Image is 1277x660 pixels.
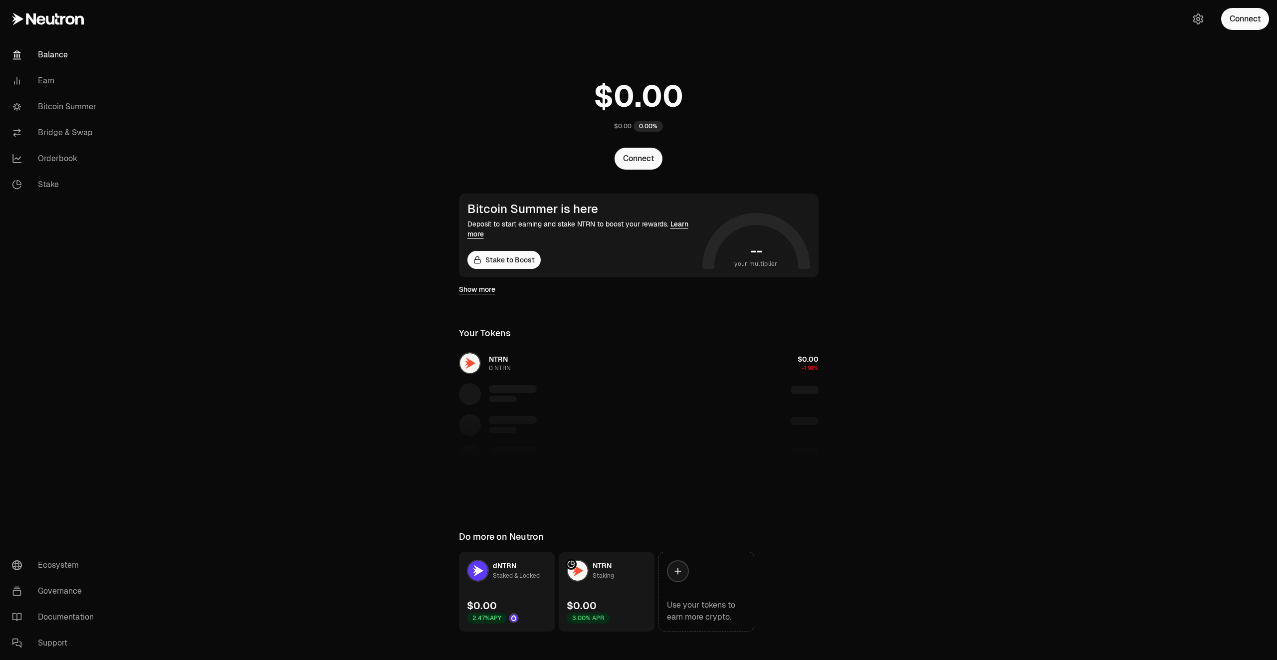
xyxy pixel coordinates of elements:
a: Use your tokens to earn more crypto. [658,552,754,632]
div: Deposit to start earning and stake NTRN to boost your rewards. [467,219,698,239]
span: dNTRN [493,561,516,570]
div: Bitcoin Summer is here [467,202,698,216]
a: Orderbook [4,146,108,172]
a: Earn [4,68,108,94]
div: 0.00% [634,121,663,132]
a: Balance [4,42,108,68]
a: Bitcoin Summer [4,94,108,120]
span: your multiplier [734,259,778,269]
a: Ecosystem [4,552,108,578]
a: Stake [4,172,108,198]
div: $0.00 [567,599,597,613]
h1: -- [750,243,762,259]
a: Show more [459,284,495,294]
div: Do more on Neutron [459,530,544,544]
a: Governance [4,578,108,604]
img: dNTRN Logo [468,561,488,581]
img: NTRN Logo [568,561,588,581]
div: $0.00 [614,122,632,130]
a: Stake to Boost [467,251,541,269]
div: Staked & Locked [493,571,540,581]
div: Staking [593,571,614,581]
span: NTRN [593,561,612,570]
a: NTRN LogoNTRNStaking$0.003.00% APR [559,552,654,632]
div: 2.47% APY [467,613,507,624]
div: 3.00% APR [567,613,610,624]
a: Bridge & Swap [4,120,108,146]
div: $0.00 [467,599,497,613]
button: Connect [615,148,662,170]
a: dNTRN LogodNTRNStaked & Locked$0.002.47%APYDrop [459,552,555,632]
a: Support [4,630,108,656]
div: Use your tokens to earn more crypto. [667,599,746,623]
a: Documentation [4,604,108,630]
div: Your Tokens [459,326,511,340]
button: Connect [1221,8,1269,30]
img: Drop [510,614,518,622]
